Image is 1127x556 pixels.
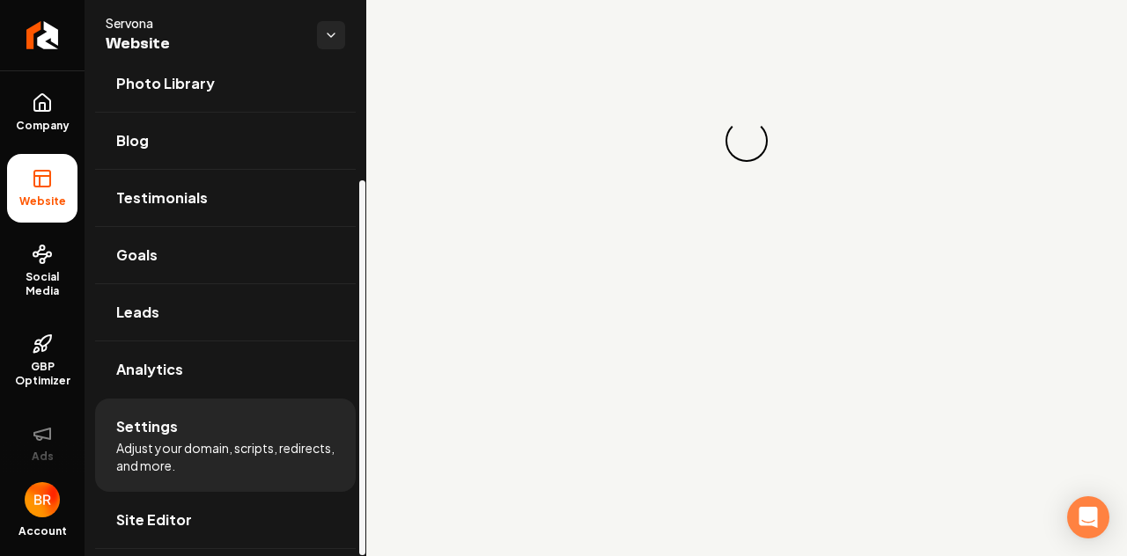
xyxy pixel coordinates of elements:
[7,78,77,147] a: Company
[116,439,335,474] span: Adjust your domain, scripts, redirects, and more.
[12,194,73,208] span: Website
[25,482,60,517] button: Open user button
[116,130,149,151] span: Blog
[1067,496,1109,538] div: Open Intercom Messenger
[116,416,178,437] span: Settings
[7,319,77,402] a: GBP Optimizer
[95,492,356,548] a: Site Editor
[95,55,356,112] a: Photo Library
[7,230,77,312] a: Social Media
[116,509,192,530] span: Site Editor
[95,227,356,283] a: Goals
[116,73,215,94] span: Photo Library
[106,14,303,32] span: Servona
[95,113,356,169] a: Blog
[116,187,208,208] span: Testimonials
[106,32,303,56] span: Website
[724,118,770,165] div: Loading
[26,21,59,49] img: Rebolt Logo
[18,524,67,538] span: Account
[7,409,77,478] button: Ads
[95,341,356,398] a: Analytics
[95,284,356,340] a: Leads
[116,302,159,323] span: Leads
[7,360,77,388] span: GBP Optimizer
[116,359,183,380] span: Analytics
[25,450,61,464] span: Ads
[25,482,60,517] img: Brayden Robideux
[7,270,77,298] span: Social Media
[9,119,77,133] span: Company
[116,245,158,266] span: Goals
[95,170,356,226] a: Testimonials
